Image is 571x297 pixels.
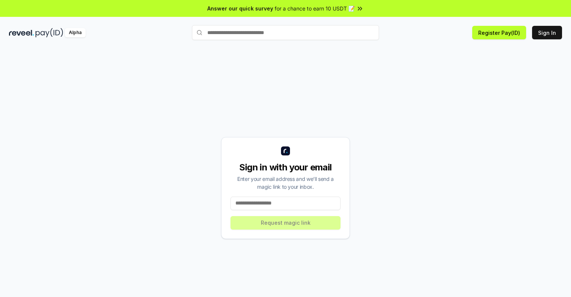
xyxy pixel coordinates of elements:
img: pay_id [36,28,63,37]
span: Answer our quick survey [207,4,273,12]
img: reveel_dark [9,28,34,37]
span: for a chance to earn 10 USDT 📝 [275,4,355,12]
div: Sign in with your email [230,161,341,173]
div: Enter your email address and we’ll send a magic link to your inbox. [230,175,341,191]
button: Sign In [532,26,562,39]
img: logo_small [281,146,290,155]
div: Alpha [65,28,86,37]
button: Register Pay(ID) [472,26,526,39]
